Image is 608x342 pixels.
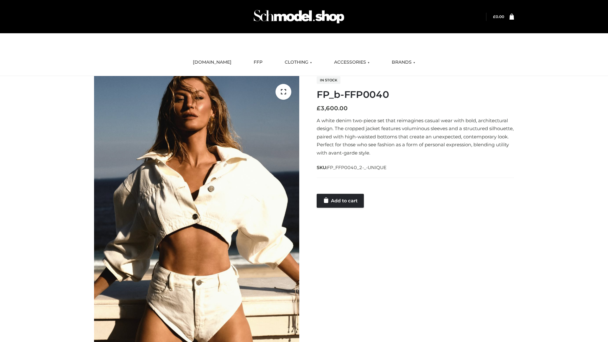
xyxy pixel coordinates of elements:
span: £ [317,105,320,112]
a: £0.00 [493,14,504,19]
span: In stock [317,76,340,84]
p: A white denim two-piece set that reimagines casual wear with bold, architectural design. The crop... [317,117,514,157]
span: FP_FFP0040_2-_-UNIQUE [327,165,387,170]
bdi: 3,600.00 [317,105,348,112]
a: FFP [249,55,267,69]
a: ACCESSORIES [329,55,374,69]
a: Add to cart [317,194,364,208]
a: CLOTHING [280,55,317,69]
a: [DOMAIN_NAME] [188,55,236,69]
h1: FP_b-FFP0040 [317,89,514,100]
span: £ [493,14,496,19]
a: BRANDS [387,55,420,69]
img: Schmodel Admin 964 [251,4,346,29]
span: SKU: [317,164,387,171]
bdi: 0.00 [493,14,504,19]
